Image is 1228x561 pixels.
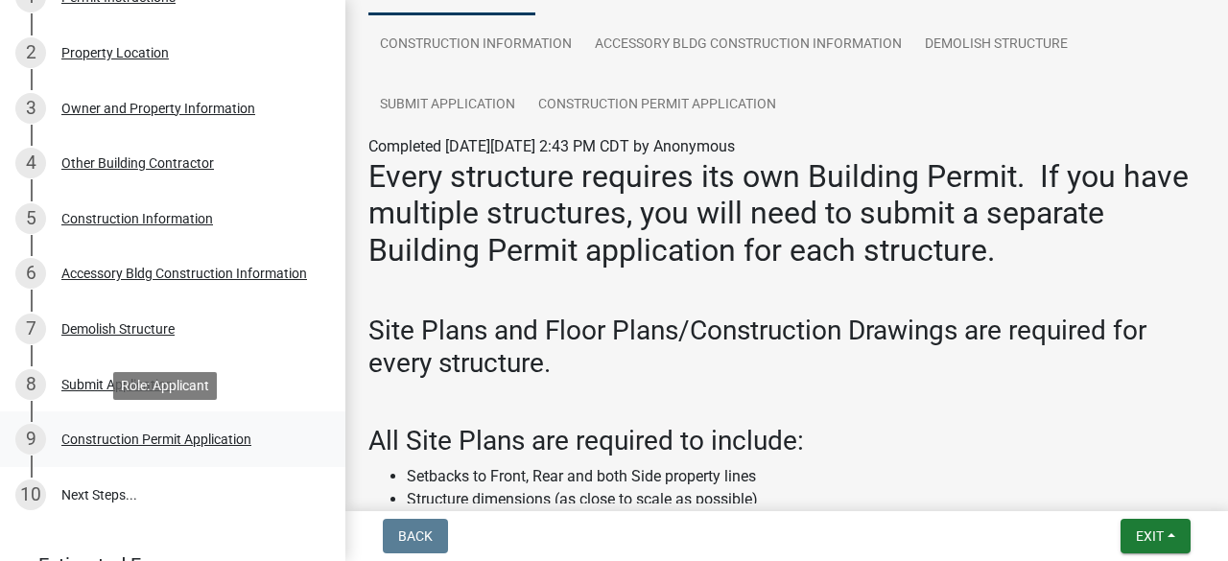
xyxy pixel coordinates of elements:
[15,424,46,455] div: 9
[15,479,46,510] div: 10
[368,425,1205,457] h3: All Site Plans are required to include:
[15,148,46,178] div: 4
[61,156,214,170] div: Other Building Contractor
[15,93,46,124] div: 3
[61,378,174,391] div: Submit Application
[15,369,46,400] div: 8
[527,75,788,136] a: Construction Permit Application
[113,372,217,400] div: Role: Applicant
[15,203,46,234] div: 5
[61,322,175,336] div: Demolish Structure
[61,432,251,446] div: Construction Permit Application
[15,314,46,344] div: 7
[383,519,448,553] button: Back
[1121,519,1191,553] button: Exit
[61,102,255,115] div: Owner and Property Information
[407,465,1205,488] li: Setbacks to Front, Rear and both Side property lines
[368,315,1205,379] h3: Site Plans and Floor Plans/Construction Drawings are required for every structure.
[1136,528,1164,544] span: Exit
[583,14,913,76] a: Accessory Bldg Construction Information
[61,267,307,280] div: Accessory Bldg Construction Information
[368,158,1205,269] h2: Every structure requires its own Building Permit. If you have multiple structures, you will need ...
[398,528,433,544] span: Back
[368,14,583,76] a: Construction Information
[15,37,46,68] div: 2
[61,46,169,59] div: Property Location
[15,258,46,289] div: 6
[913,14,1079,76] a: Demolish Structure
[368,137,735,155] span: Completed [DATE][DATE] 2:43 PM CDT by Anonymous
[368,75,527,136] a: Submit Application
[61,212,213,225] div: Construction Information
[407,488,1205,511] li: Structure dimensions (as close to scale as possible)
